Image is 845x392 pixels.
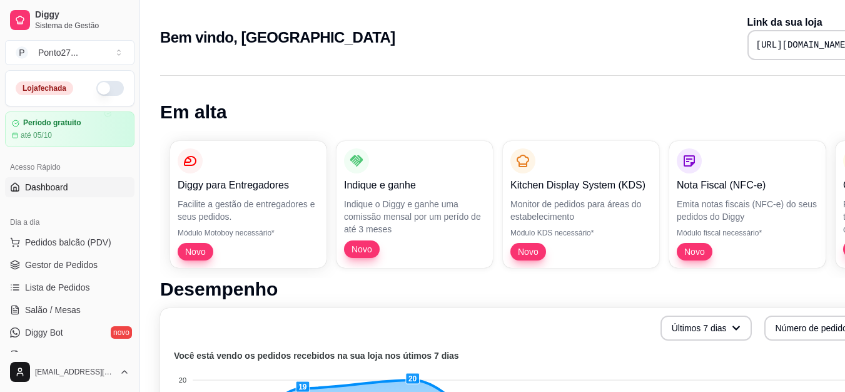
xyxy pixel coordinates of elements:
a: KDS [5,345,134,365]
tspan: 20 [179,376,186,384]
article: Período gratuito [23,118,81,128]
p: Emita notas fiscais (NFC-e) do seus pedidos do Diggy [677,198,818,223]
p: Facilite a gestão de entregadores e seus pedidos. [178,198,319,223]
button: Select a team [5,40,134,65]
button: [EMAIL_ADDRESS][DOMAIN_NAME] [5,357,134,387]
a: Período gratuitoaté 05/10 [5,111,134,147]
a: Dashboard [5,177,134,197]
div: Loja fechada [16,81,73,95]
p: Diggy para Entregadores [178,178,319,193]
a: Lista de Pedidos [5,277,134,297]
button: Alterar Status [96,81,124,96]
span: Sistema de Gestão [35,21,129,31]
div: Ponto27 ... [38,46,78,59]
span: KDS [25,349,43,361]
span: Salão / Mesas [25,304,81,316]
a: Gestor de Pedidos [5,255,134,275]
span: Novo [180,245,211,258]
p: Indique e ganhe [344,178,485,193]
button: Nota Fiscal (NFC-e)Emita notas fiscais (NFC-e) do seus pedidos do DiggyMódulo fiscal necessário*Novo [669,141,826,268]
button: Kitchen Display System (KDS)Monitor de pedidos para áreas do estabelecimentoMódulo KDS necessário... [503,141,659,268]
p: Módulo KDS necessário* [510,228,652,238]
p: Nota Fiscal (NFC-e) [677,178,818,193]
div: Dia a dia [5,212,134,232]
span: Dashboard [25,181,68,193]
span: Diggy [35,9,129,21]
div: Acesso Rápido [5,157,134,177]
span: Gestor de Pedidos [25,259,98,271]
span: Novo [513,245,544,258]
article: até 05/10 [21,130,52,140]
span: Novo [347,243,377,255]
span: P [16,46,28,59]
a: Salão / Mesas [5,300,134,320]
a: DiggySistema de Gestão [5,5,134,35]
span: Pedidos balcão (PDV) [25,236,111,249]
p: Kitchen Display System (KDS) [510,178,652,193]
span: [EMAIL_ADDRESS][DOMAIN_NAME] [35,367,114,377]
p: Indique o Diggy e ganhe uma comissão mensal por um perído de até 3 meses [344,198,485,235]
p: Módulo Motoboy necessário* [178,228,319,238]
button: Últimos 7 dias [660,316,752,341]
text: Você está vendo os pedidos recebidos na sua loja nos útimos 7 dias [174,351,459,361]
span: Novo [679,245,710,258]
a: Diggy Botnovo [5,322,134,343]
span: Diggy Bot [25,326,63,339]
button: Indique e ganheIndique o Diggy e ganhe uma comissão mensal por um perído de até 3 mesesNovo [336,141,493,268]
button: Pedidos balcão (PDV) [5,232,134,252]
p: Módulo fiscal necessário* [677,228,818,238]
button: Diggy para EntregadoresFacilite a gestão de entregadores e seus pedidos.Módulo Motoboy necessário... [170,141,326,268]
h2: Bem vindo, [GEOGRAPHIC_DATA] [160,28,395,48]
span: Lista de Pedidos [25,281,90,294]
p: Monitor de pedidos para áreas do estabelecimento [510,198,652,223]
